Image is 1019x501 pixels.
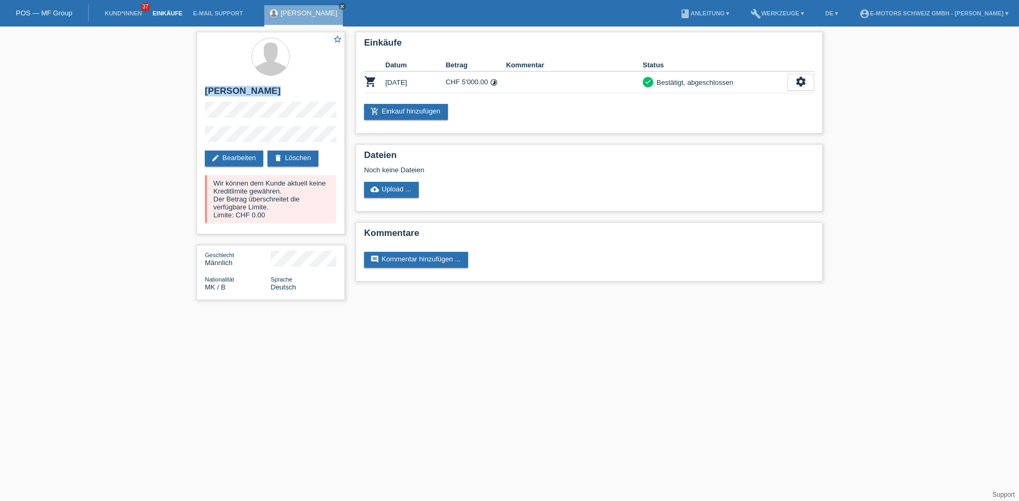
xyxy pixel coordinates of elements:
[675,10,735,16] a: bookAnleitung ▾
[680,8,690,19] i: book
[370,185,379,194] i: cloud_upload
[370,255,379,263] i: comment
[205,251,271,267] div: Männlich
[281,9,338,17] a: [PERSON_NAME]
[364,252,468,268] a: commentKommentar hinzufügen ...
[859,8,870,19] i: account_circle
[370,107,379,116] i: add_shopping_cart
[205,86,336,102] h2: [PERSON_NAME]
[795,76,807,87] i: settings
[16,9,72,17] a: POS — MF Group
[364,75,377,88] i: POSP00025937
[205,175,336,223] div: Wir können dem Kunde aktuell keine Kreditlimite gewähren. Der Betrag überschreitet die verfügbare...
[205,276,234,283] span: Nationalität
[506,59,643,72] th: Kommentar
[274,154,282,162] i: delete
[364,182,419,198] a: cloud_uploadUpload ...
[99,10,147,16] a: Kund*innen
[364,104,448,120] a: add_shopping_cartEinkauf hinzufügen
[385,59,446,72] th: Datum
[364,38,814,54] h2: Einkäufe
[205,283,226,291] span: Mazedonien / B / 28.05.2011
[364,228,814,244] h2: Kommentare
[339,3,346,10] a: close
[211,154,220,162] i: edit
[446,72,506,93] td: CHF 5'000.00
[141,3,150,12] span: 37
[271,276,292,283] span: Sprache
[653,77,733,88] div: Bestätigt, abgeschlossen
[205,151,263,166] a: editBearbeiten
[446,59,506,72] th: Betrag
[205,252,234,258] span: Geschlecht
[820,10,843,16] a: DE ▾
[992,491,1015,498] a: Support
[364,166,688,174] div: Noch keine Dateien
[333,34,342,46] a: star_border
[490,78,498,86] i: 24 Raten
[267,151,318,166] a: deleteLöschen
[750,8,761,19] i: build
[340,4,345,9] i: close
[643,59,788,72] th: Status
[745,10,809,16] a: buildWerkzeuge ▾
[333,34,342,44] i: star_border
[188,10,248,16] a: E-Mail Support
[385,72,446,93] td: [DATE]
[271,283,296,291] span: Deutsch
[364,150,814,166] h2: Dateien
[854,10,1014,16] a: account_circleE-Motors Schweiz GmbH - [PERSON_NAME] ▾
[644,78,652,85] i: check
[147,10,187,16] a: Einkäufe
